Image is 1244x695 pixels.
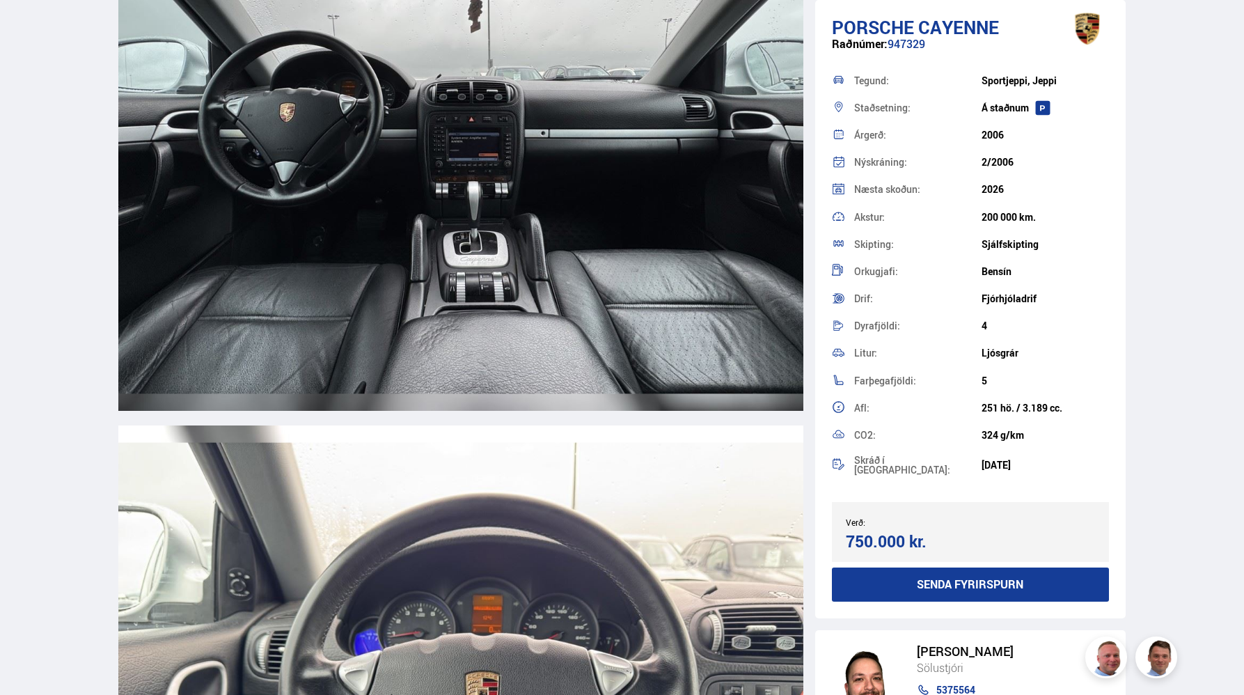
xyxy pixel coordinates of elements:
div: 251 hö. / 3.189 cc. [982,403,1109,414]
div: Skipting: [854,240,982,249]
button: Opna LiveChat spjallviðmót [11,6,53,47]
span: Cayenne [918,15,999,40]
div: 5 [982,375,1109,386]
div: [DATE] [982,460,1109,471]
div: Dyrafjöldi: [854,321,982,331]
div: Árgerð: [854,130,982,140]
div: Fjórhjóladrif [982,293,1109,304]
div: Staðsetning: [854,103,982,113]
div: 2026 [982,184,1109,195]
div: Drif: [854,294,982,304]
div: Akstur: [854,212,982,222]
div: Á staðnum [982,102,1109,114]
img: FbJEzSuNWCJXmdc-.webp [1137,639,1179,680]
img: siFngHWaQ9KaOqBr.png [1087,639,1129,680]
div: 324 g/km [982,430,1109,441]
div: Farþegafjöldi: [854,376,982,386]
span: Raðnúmer: [832,36,888,52]
div: 750.000 kr. [846,532,966,551]
div: Orkugjafi: [854,267,982,276]
div: 200 000 km. [982,212,1109,223]
img: brand logo [1060,7,1115,50]
div: 947329 [832,38,1110,65]
div: Afl: [854,403,982,413]
div: Nýskráning: [854,157,982,167]
button: Senda fyrirspurn [832,568,1110,602]
div: Sportjeppi, Jeppi [982,75,1109,86]
div: 4 [982,320,1109,331]
div: 2/2006 [982,157,1109,168]
div: Bensín [982,266,1109,277]
div: CO2: [854,430,982,440]
div: 2006 [982,130,1109,141]
div: Sölustjóri [917,659,1092,677]
span: Porsche [832,15,914,40]
div: Næsta skoðun: [854,185,982,194]
div: Sjálfskipting [982,239,1109,250]
div: Litur: [854,348,982,358]
div: Tegund: [854,76,982,86]
div: Ljósgrár [982,347,1109,359]
div: Skráð í [GEOGRAPHIC_DATA]: [854,455,982,475]
div: [PERSON_NAME] [917,644,1092,659]
div: Verð: [846,517,970,527]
